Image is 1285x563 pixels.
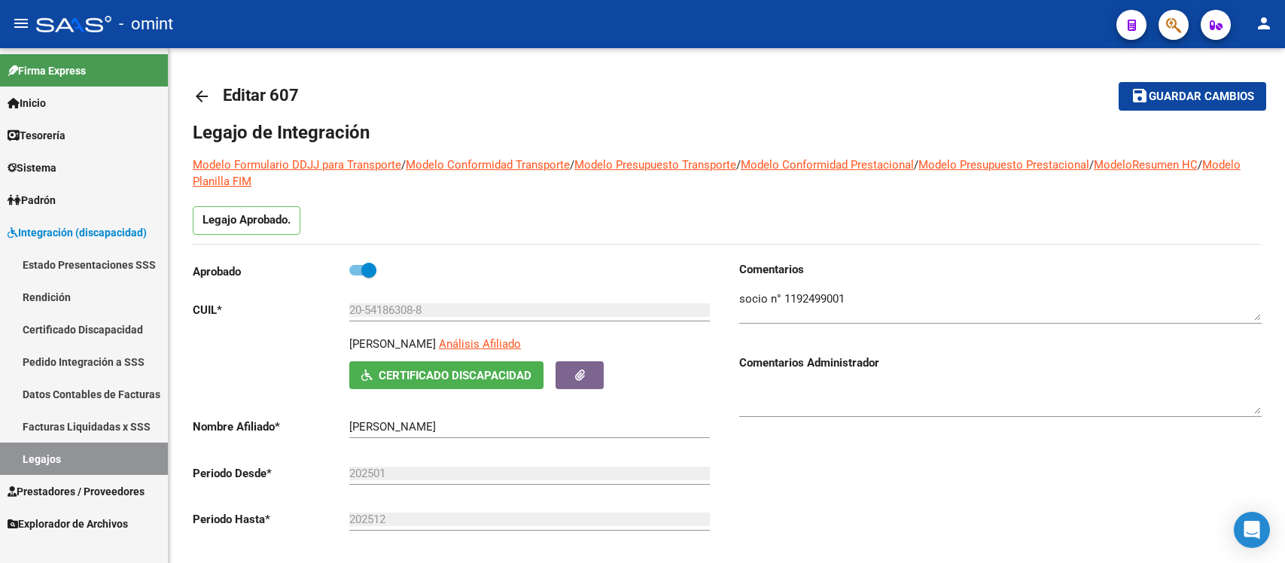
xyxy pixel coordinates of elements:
[8,62,86,79] span: Firma Express
[406,158,570,172] a: Modelo Conformidad Transporte
[1255,14,1273,32] mat-icon: person
[574,158,736,172] a: Modelo Presupuesto Transporte
[12,14,30,32] mat-icon: menu
[1149,90,1254,104] span: Guardar cambios
[193,465,349,482] p: Periodo Desde
[739,355,1262,371] h3: Comentarios Administrador
[439,337,521,351] span: Análisis Afiliado
[8,192,56,208] span: Padrón
[8,95,46,111] span: Inicio
[379,369,531,382] span: Certificado Discapacidad
[8,160,56,176] span: Sistema
[119,8,173,41] span: - omint
[193,302,349,318] p: CUIL
[1131,87,1149,105] mat-icon: save
[193,120,1261,145] h1: Legajo de Integración
[223,86,299,105] span: Editar 607
[8,516,128,532] span: Explorador de Archivos
[739,261,1262,278] h3: Comentarios
[193,87,211,105] mat-icon: arrow_back
[1119,82,1266,110] button: Guardar cambios
[1234,512,1270,548] div: Open Intercom Messenger
[918,158,1089,172] a: Modelo Presupuesto Prestacional
[193,511,349,528] p: Periodo Hasta
[8,224,147,241] span: Integración (discapacidad)
[741,158,914,172] a: Modelo Conformidad Prestacional
[349,336,436,352] p: [PERSON_NAME]
[193,206,300,235] p: Legajo Aprobado.
[193,418,349,435] p: Nombre Afiliado
[8,483,145,500] span: Prestadores / Proveedores
[193,158,401,172] a: Modelo Formulario DDJJ para Transporte
[1094,158,1198,172] a: ModeloResumen HC
[8,127,65,144] span: Tesorería
[193,263,349,280] p: Aprobado
[349,361,544,389] button: Certificado Discapacidad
